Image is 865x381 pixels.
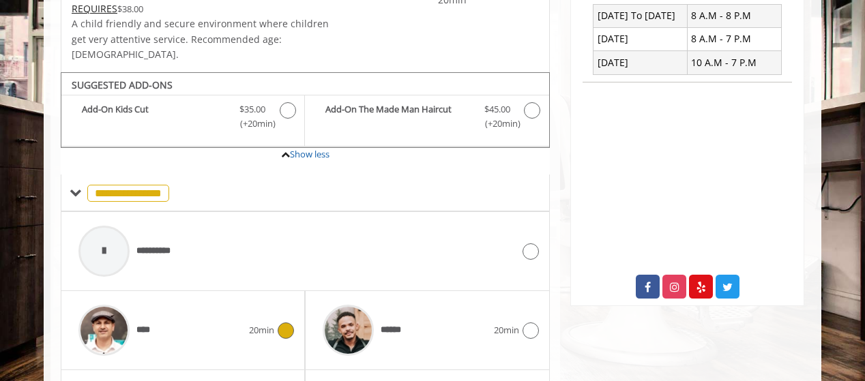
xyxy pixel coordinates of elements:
[72,2,117,15] span: This service needs some Advance to be paid before we block your appointment
[290,148,329,160] a: Show less
[494,323,519,337] span: 20min
[477,117,517,131] span: (+20min )
[72,1,346,16] div: $38.00
[687,51,781,74] td: 10 A.M - 7 P.M
[249,323,274,337] span: 20min
[72,78,173,91] b: SUGGESTED ADD-ONS
[593,51,688,74] td: [DATE]
[233,117,273,131] span: (+20min )
[61,72,550,148] div: Kids cut Add-onS
[687,4,781,27] td: 8 A.M - 8 P.M
[325,102,470,131] b: Add-On The Made Man Haircut
[72,16,346,62] p: A child friendly and secure environment where children get very attentive service. Recommended ag...
[312,102,542,134] label: Add-On The Made Man Haircut
[687,27,781,50] td: 8 A.M - 7 P.M
[593,27,688,50] td: [DATE]
[68,102,297,134] label: Add-On Kids Cut
[593,4,688,27] td: [DATE] To [DATE]
[82,102,226,131] b: Add-On Kids Cut
[239,102,265,117] span: $35.00
[484,102,510,117] span: $45.00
